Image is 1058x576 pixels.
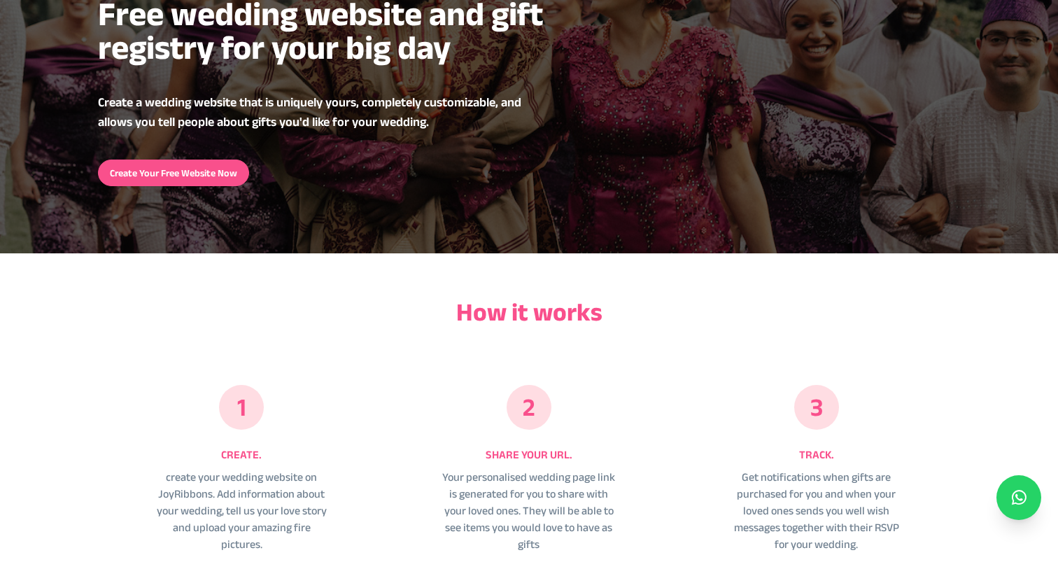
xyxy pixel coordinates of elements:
[730,469,903,553] p: Get notifications when gifts are purchased for you and when your loved ones sends you well wish m...
[442,385,616,463] h6: share your URL.
[507,385,551,430] span: 2
[155,385,328,463] h6: create.
[730,385,903,463] h6: track.
[98,298,960,326] h2: How it works
[219,385,264,430] span: 1
[442,469,616,553] p: Your personalised wedding page link is generated for you to share with your loved ones. They will...
[794,385,839,430] span: 3
[155,469,328,553] p: create your wedding website on JoyRibbons. Add information about your wedding, tell us your love ...
[98,160,249,186] a: Create Your Free Website Now
[98,92,546,132] p: Create a wedding website that is uniquely yours, completely customizable, and allows you tell peo...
